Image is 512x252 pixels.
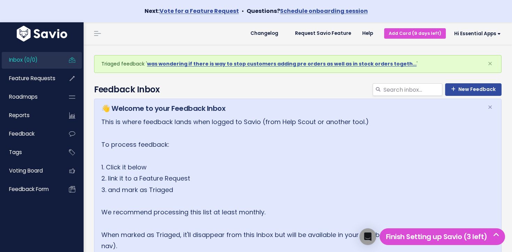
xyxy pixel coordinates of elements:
h5: 👋 Welcome to your Feedback Inbox [101,103,479,114]
h5: Finish Setting up Savio (3 left) [383,231,502,242]
a: Feedback [2,126,58,142]
span: Hi Essential Apps [454,31,501,36]
button: Close [481,99,499,116]
div: Open Intercom Messenger [359,228,376,245]
span: • [242,7,244,15]
a: New Feedback [445,83,502,96]
span: Reports [9,112,30,119]
span: Changelog [250,31,278,36]
a: Reports [2,107,58,123]
a: Tags [2,144,58,160]
p: This is where feedback lands when logged to Savio (from Help Scout or another tool.) To process f... [101,116,479,252]
span: × [488,101,492,113]
a: Help [357,28,379,39]
div: Triaged feedback ' ' [94,55,502,73]
a: Schedule onboarding session [280,7,368,15]
span: Feedback form [9,185,49,193]
a: was wondering if there is way to stop customers adding pre orders as well as in stock orders togeth… [147,60,417,67]
a: Feature Requests [2,70,58,86]
a: Feedback form [2,181,58,197]
strong: Questions? [247,7,368,15]
a: Request Savio Feature [289,28,357,39]
a: Roadmaps [2,89,58,105]
a: Add Card (9 days left) [384,28,446,38]
input: Search inbox... [383,83,442,96]
h4: Feedback Inbox [94,83,502,96]
a: Vote for a Feature Request [160,7,239,15]
strong: Next: [145,7,239,15]
a: Hi Essential Apps [446,28,506,39]
span: Tags [9,148,22,156]
a: Voting Board [2,163,58,179]
span: Feature Requests [9,75,55,82]
button: Close [481,55,499,72]
span: Voting Board [9,167,43,174]
span: Inbox (0/0) [9,56,38,63]
span: Roadmaps [9,93,38,100]
a: Inbox (0/0) [2,52,58,68]
span: Feedback [9,130,34,137]
span: × [488,58,492,69]
img: logo-white.9d6f32f41409.svg [15,26,69,41]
